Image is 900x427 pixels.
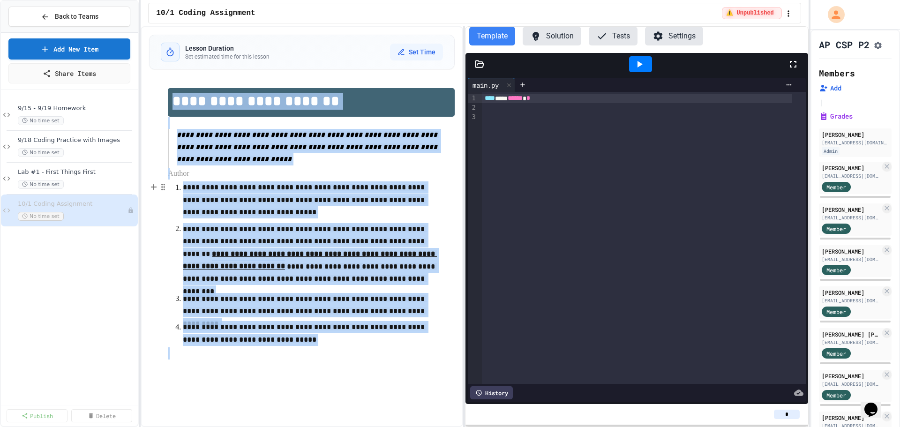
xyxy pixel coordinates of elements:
[822,139,889,146] div: [EMAIL_ADDRESS][DOMAIN_NAME]
[645,27,703,45] button: Settings
[822,205,880,214] div: [PERSON_NAME]
[18,180,64,189] span: No time set
[156,7,255,19] span: 10/1 Coding Assignment
[7,409,67,422] a: Publish
[822,297,880,304] div: [EMAIL_ADDRESS][DOMAIN_NAME]
[185,53,270,60] p: Set estimated time for this lesson
[55,12,98,22] span: Back to Teams
[127,207,134,214] div: Unpublished
[468,103,477,112] div: 2
[822,413,880,422] div: [PERSON_NAME]
[826,349,846,358] span: Member
[18,116,64,125] span: No time set
[18,168,136,176] span: Lab #1 - First Things First
[822,256,880,263] div: [EMAIL_ADDRESS][DOMAIN_NAME]
[822,214,880,221] div: [EMAIL_ADDRESS][DOMAIN_NAME]
[468,94,477,103] div: 1
[819,83,841,93] button: Add
[822,339,880,346] div: [EMAIL_ADDRESS][DOMAIN_NAME]
[873,39,883,50] button: Assignment Settings
[8,38,130,60] a: Add New Item
[826,266,846,274] span: Member
[18,212,64,221] span: No time set
[826,391,846,399] span: Member
[18,200,127,208] span: 10/1 Coding Assignment
[819,38,870,51] h1: AP CSP P2
[468,112,477,122] div: 3
[468,80,503,90] div: main.py
[185,44,270,53] h3: Lesson Duration
[8,7,130,27] button: Back to Teams
[18,148,64,157] span: No time set
[822,288,880,297] div: [PERSON_NAME]
[826,183,846,191] span: Member
[818,4,847,25] div: My Account
[822,130,889,139] div: [PERSON_NAME]
[822,164,880,172] div: [PERSON_NAME]
[523,27,581,45] button: Solution
[822,381,880,388] div: [EMAIL_ADDRESS][DOMAIN_NAME]
[826,225,846,233] span: Member
[71,409,132,422] a: Delete
[822,330,880,338] div: [PERSON_NAME] [PERSON_NAME]
[589,27,637,45] button: Tests
[18,105,136,112] span: 9/15 - 9/19 Homework
[819,112,853,121] button: Grades
[822,372,880,380] div: [PERSON_NAME]
[18,136,136,144] span: 9/18 Coding Practice with Images
[819,97,824,108] span: |
[826,307,846,316] span: Member
[822,172,880,180] div: [EMAIL_ADDRESS][DOMAIN_NAME]
[390,44,443,60] button: Set Time
[722,7,781,19] div: ⚠️ Students cannot see this content! Click the toggle to publish it and make it visible to your c...
[819,67,855,80] h2: Members
[468,78,515,92] div: main.py
[861,390,891,418] iframe: chat widget
[469,27,515,45] button: Template
[822,147,840,155] div: Admin
[8,63,130,83] a: Share Items
[822,247,880,255] div: [PERSON_NAME]
[470,386,513,399] div: History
